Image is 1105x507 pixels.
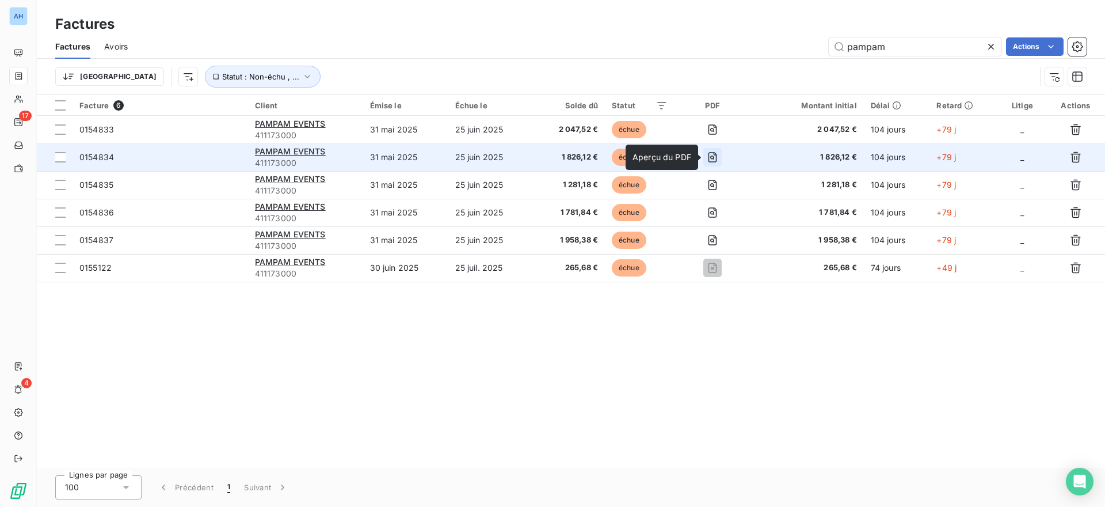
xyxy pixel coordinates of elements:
[255,257,326,267] span: PAMPAM EVENTS
[757,234,856,246] span: 1 958,38 €
[632,152,691,162] span: Aperçu du PDF
[936,263,957,273] span: +49 j
[363,116,448,143] td: 31 mai 2025
[1066,468,1093,495] div: Open Intercom Messenger
[363,254,448,282] td: 30 juin 2025
[864,199,930,226] td: 104 jours
[363,171,448,199] td: 31 mai 2025
[79,180,113,190] span: 0154835
[1005,101,1039,110] div: Litige
[255,130,356,141] span: 411173000
[255,268,356,279] span: 411173000
[455,101,526,110] div: Échue le
[864,254,930,282] td: 74 jours
[448,254,533,282] td: 25 juil. 2025
[205,66,321,88] button: Statut : Non-échu , ...
[539,207,598,218] span: 1 781,84 €
[255,101,356,110] div: Client
[220,475,237,500] button: 1
[448,199,533,226] td: 25 juin 2025
[612,101,668,110] div: Statut
[539,234,598,246] span: 1 958,38 €
[79,101,109,110] span: Facture
[104,41,128,52] span: Avoirs
[79,235,113,245] span: 0154837
[237,475,295,500] button: Suivant
[1053,101,1098,110] div: Actions
[864,116,930,143] td: 104 jours
[612,232,646,249] span: échue
[255,146,326,156] span: PAMPAM EVENTS
[79,124,114,134] span: 0154833
[79,207,114,217] span: 0154836
[255,202,326,211] span: PAMPAM EVENTS
[1020,152,1024,162] span: _
[681,101,744,110] div: PDF
[864,143,930,171] td: 104 jours
[19,111,32,121] span: 17
[612,149,646,166] span: échue
[757,207,856,218] span: 1 781,84 €
[757,124,856,135] span: 2 047,52 €
[539,101,598,110] div: Solde dû
[227,482,230,493] span: 1
[539,262,598,274] span: 265,68 €
[363,143,448,171] td: 31 mai 2025
[448,116,533,143] td: 25 juin 2025
[9,482,28,500] img: Logo LeanPay
[55,41,90,52] span: Factures
[79,263,112,273] span: 0155122
[829,37,1001,56] input: Rechercher
[936,235,956,245] span: +79 j
[65,482,79,493] span: 100
[1020,263,1024,273] span: _
[151,475,220,500] button: Précédent
[448,226,533,254] td: 25 juin 2025
[255,157,356,169] span: 411173000
[55,67,164,86] button: [GEOGRAPHIC_DATA]
[255,213,356,224] span: 411173000
[539,179,598,191] span: 1 281,18 €
[936,152,956,162] span: +79 j
[612,204,646,221] span: échue
[612,259,646,277] span: échue
[79,152,114,162] span: 0154834
[55,14,115,35] h3: Factures
[1020,124,1024,134] span: _
[539,152,598,163] span: 1 826,12 €
[1020,235,1024,245] span: _
[255,229,326,239] span: PAMPAM EVENTS
[448,171,533,199] td: 25 juin 2025
[113,100,124,111] span: 6
[370,101,441,110] div: Émise le
[222,72,299,81] span: Statut : Non-échu , ...
[757,179,856,191] span: 1 281,18 €
[255,185,356,196] span: 411173000
[612,121,646,138] span: échue
[936,124,956,134] span: +79 j
[1020,180,1024,190] span: _
[864,171,930,199] td: 104 jours
[448,143,533,171] td: 25 juin 2025
[936,207,956,217] span: +79 j
[757,101,856,110] div: Montant initial
[757,152,856,163] span: 1 826,12 €
[1020,207,1024,217] span: _
[612,176,646,194] span: échue
[539,124,598,135] span: 2 047,52 €
[363,226,448,254] td: 31 mai 2025
[936,180,956,190] span: +79 j
[871,101,923,110] div: Délai
[1006,37,1064,56] button: Actions
[757,262,856,274] span: 265,68 €
[9,7,28,25] div: AH
[864,226,930,254] td: 104 jours
[255,174,326,184] span: PAMPAM EVENTS
[21,378,32,388] span: 4
[363,199,448,226] td: 31 mai 2025
[255,119,326,128] span: PAMPAM EVENTS
[936,101,992,110] div: Retard
[255,240,356,252] span: 411173000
